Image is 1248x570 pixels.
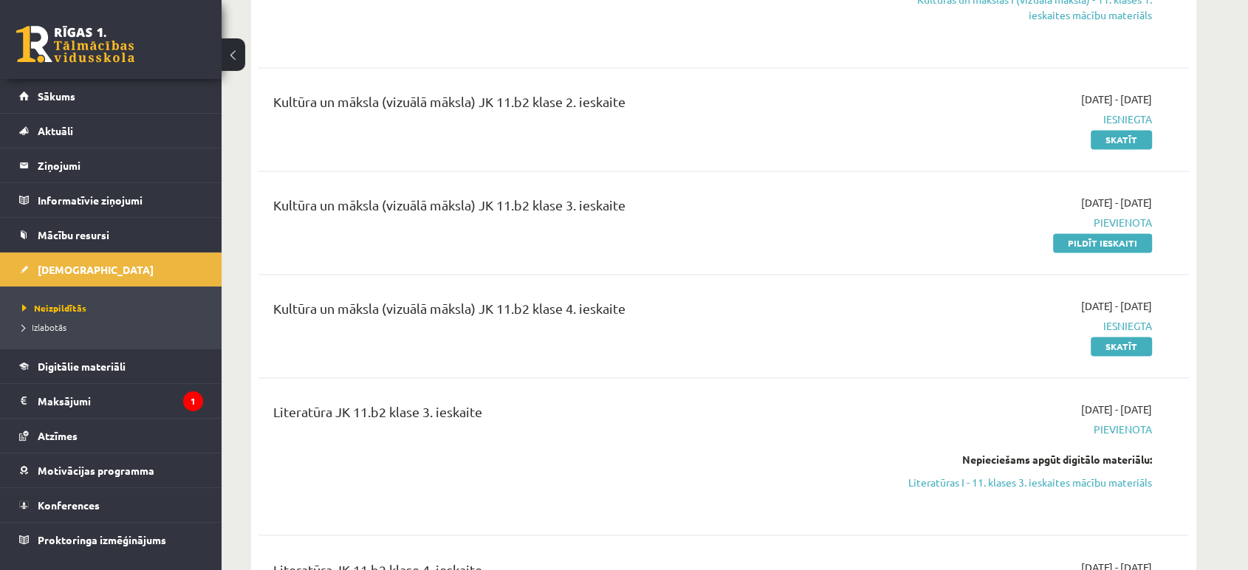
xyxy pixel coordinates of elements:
[38,464,154,477] span: Motivācijas programma
[38,89,75,103] span: Sākums
[874,422,1152,437] span: Pievienota
[1081,195,1152,210] span: [DATE] - [DATE]
[19,114,203,148] a: Aktuāli
[38,263,154,276] span: [DEMOGRAPHIC_DATA]
[38,183,203,217] legend: Informatīvie ziņojumi
[19,384,203,418] a: Maksājumi1
[183,391,203,411] i: 1
[1091,337,1152,356] a: Skatīt
[16,26,134,63] a: Rīgas 1. Tālmācības vidusskola
[19,218,203,252] a: Mācību resursi
[38,429,78,442] span: Atzīmes
[19,253,203,286] a: [DEMOGRAPHIC_DATA]
[19,453,203,487] a: Motivācijas programma
[273,298,851,326] div: Kultūra un māksla (vizuālā māksla) JK 11.b2 klase 4. ieskaite
[1091,130,1152,149] a: Skatīt
[38,124,73,137] span: Aktuāli
[1081,298,1152,314] span: [DATE] - [DATE]
[19,488,203,522] a: Konferences
[874,318,1152,334] span: Iesniegta
[1081,402,1152,417] span: [DATE] - [DATE]
[38,360,126,373] span: Digitālie materiāli
[19,79,203,113] a: Sākums
[874,475,1152,490] a: Literatūras I - 11. klases 3. ieskaites mācību materiāls
[874,215,1152,230] span: Pievienota
[874,111,1152,127] span: Iesniegta
[22,320,207,334] a: Izlabotās
[38,498,100,512] span: Konferences
[273,195,851,222] div: Kultūra un māksla (vizuālā māksla) JK 11.b2 klase 3. ieskaite
[1053,233,1152,253] a: Pildīt ieskaiti
[38,148,203,182] legend: Ziņojumi
[874,452,1152,467] div: Nepieciešams apgūt digitālo materiālu:
[19,148,203,182] a: Ziņojumi
[19,183,203,217] a: Informatīvie ziņojumi
[19,419,203,453] a: Atzīmes
[19,349,203,383] a: Digitālie materiāli
[38,533,166,546] span: Proktoringa izmēģinājums
[22,302,86,314] span: Neizpildītās
[38,228,109,241] span: Mācību resursi
[273,402,851,429] div: Literatūra JK 11.b2 klase 3. ieskaite
[273,92,851,119] div: Kultūra un māksla (vizuālā māksla) JK 11.b2 klase 2. ieskaite
[1081,92,1152,107] span: [DATE] - [DATE]
[38,384,203,418] legend: Maksājumi
[19,523,203,557] a: Proktoringa izmēģinājums
[22,301,207,315] a: Neizpildītās
[22,321,66,333] span: Izlabotās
